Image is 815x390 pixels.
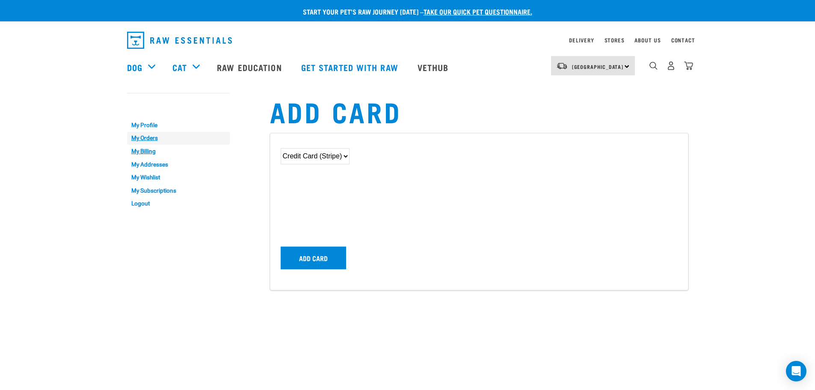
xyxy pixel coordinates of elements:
[127,101,169,105] a: My Account
[270,95,688,126] h1: Add Card
[279,182,553,238] iframe: Secure payment input frame
[127,171,230,184] a: My Wishlist
[127,197,230,210] a: Logout
[671,39,695,42] a: Contact
[172,61,187,74] a: Cat
[127,145,230,158] a: My Billing
[424,9,532,13] a: take our quick pet questionnaire.
[127,132,230,145] a: My Orders
[667,61,676,70] img: user.png
[409,50,459,84] a: Vethub
[684,61,693,70] img: home-icon@2x.png
[634,39,661,42] a: About Us
[127,119,230,132] a: My Profile
[127,158,230,171] a: My Addresses
[127,32,232,49] img: Raw Essentials Logo
[786,361,806,381] div: Open Intercom Messenger
[569,39,594,42] a: Delivery
[556,62,568,70] img: van-moving.png
[127,61,142,74] a: Dog
[281,247,346,269] button: Add card
[605,39,625,42] a: Stores
[127,184,230,197] a: My Subscriptions
[208,50,292,84] a: Raw Education
[649,62,658,70] img: home-icon-1@2x.png
[572,65,624,68] span: [GEOGRAPHIC_DATA]
[293,50,409,84] a: Get started with Raw
[120,28,695,52] nav: dropdown navigation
